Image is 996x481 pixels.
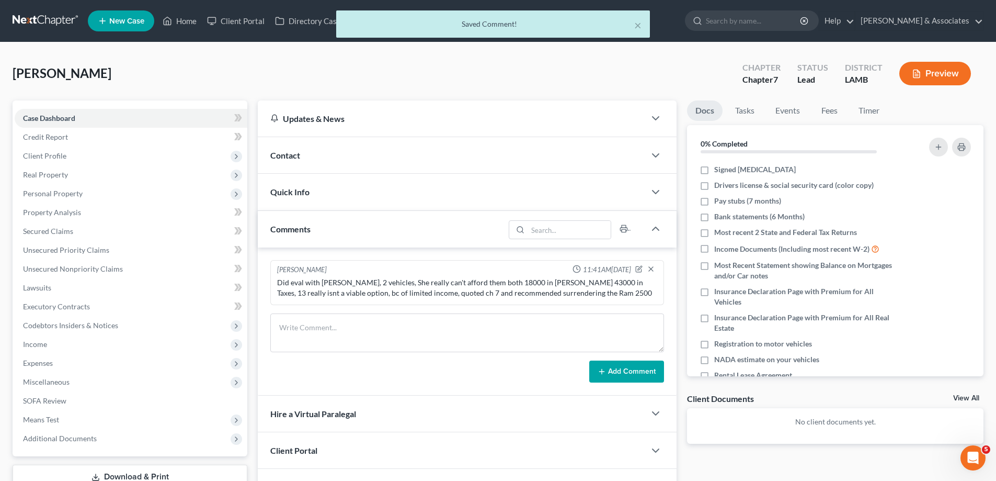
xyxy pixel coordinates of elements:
span: Most Recent Statement showing Balance on Mortgages and/or Car notes [714,260,900,281]
div: Did eval with [PERSON_NAME], 2 vehicles, She really can't afford them both 18000 in [PERSON_NAME]... [277,277,657,298]
span: Income [23,340,47,349]
span: SOFA Review [23,396,66,405]
span: Bank statements (6 Months) [714,211,805,222]
span: Client Profile [23,151,66,160]
span: Real Property [23,170,68,179]
span: Codebtors Insiders & Notices [23,321,118,330]
a: Docs [687,100,723,121]
div: [PERSON_NAME] [277,265,327,275]
a: Unsecured Nonpriority Claims [15,260,247,278]
button: Add Comment [589,361,664,383]
button: Preview [899,62,971,85]
div: Chapter [742,62,781,74]
span: Rental Lease Agreement [714,370,792,381]
span: Personal Property [23,189,83,198]
span: Registration to motor vehicles [714,339,812,349]
div: Chapter [742,74,781,86]
span: Insurance Declaration Page with Premium for All Real Estate [714,312,900,333]
a: Secured Claims [15,222,247,241]
div: Updates & News [270,113,633,124]
a: Timer [850,100,888,121]
span: Credit Report [23,132,68,141]
span: Hire a Virtual Paralegal [270,409,356,419]
div: District [845,62,883,74]
span: 7 [773,74,778,84]
span: Secured Claims [23,227,73,236]
a: Tasks [727,100,763,121]
span: Income Documents (Including most recent W-2) [714,244,869,254]
span: Signed [MEDICAL_DATA] [714,164,796,175]
span: Executory Contracts [23,302,90,311]
span: 5 [982,445,990,454]
span: [PERSON_NAME] [13,65,111,81]
a: Property Analysis [15,203,247,222]
span: Property Analysis [23,208,81,217]
div: Saved Comment! [345,19,642,29]
strong: 0% Completed [701,139,748,148]
div: LAMB [845,74,883,86]
iframe: Intercom live chat [960,445,986,471]
span: NADA estimate on your vehicles [714,354,819,365]
span: Miscellaneous [23,377,70,386]
span: Unsecured Nonpriority Claims [23,264,123,273]
a: SOFA Review [15,391,247,410]
a: View All [953,395,979,402]
span: 11:41AM[DATE] [583,265,631,275]
span: Pay stubs (7 months) [714,196,781,206]
p: No client documents yet. [695,417,975,427]
div: Status [797,62,828,74]
a: Lawsuits [15,278,247,297]
span: Unsecured Priority Claims [23,245,109,254]
a: Fees [812,100,846,121]
span: Contact [270,150,300,160]
span: Client Portal [270,445,317,455]
span: Most recent 2 State and Federal Tax Returns [714,227,857,238]
a: Events [767,100,808,121]
span: Additional Documents [23,434,97,443]
button: × [634,19,642,31]
span: Means Test [23,415,59,424]
span: Comments [270,224,311,234]
a: Executory Contracts [15,297,247,316]
span: Insurance Declaration Page with Premium for All Vehicles [714,286,900,307]
span: Drivers license & social security card (color copy) [714,180,874,191]
a: Case Dashboard [15,109,247,128]
span: Case Dashboard [23,114,75,122]
a: Unsecured Priority Claims [15,241,247,260]
a: Credit Report [15,128,247,147]
div: Lead [797,74,828,86]
input: Search... [528,221,611,239]
span: Expenses [23,359,53,367]
span: Lawsuits [23,283,51,292]
span: Quick Info [270,187,310,197]
div: Client Documents [687,393,754,404]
